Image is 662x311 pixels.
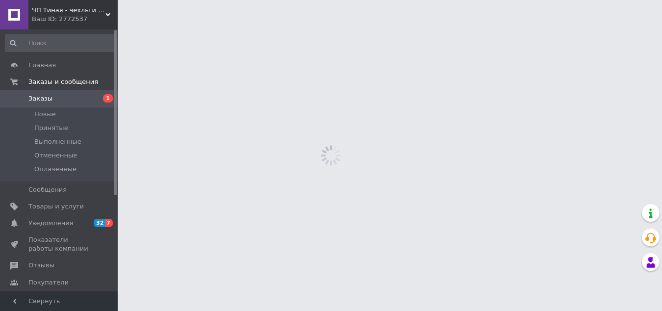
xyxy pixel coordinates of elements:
span: Заказы [28,94,52,103]
span: Показатели работы компании [28,235,91,253]
span: 1 [103,94,113,103]
span: Покупатели [28,278,69,287]
span: Заказы и сообщения [28,78,98,86]
span: 7 [105,219,113,227]
span: Оплаченные [34,165,76,174]
input: Поиск [5,34,116,52]
div: Ваш ID: 2772537 [32,15,118,24]
span: Товары и услуги [28,202,84,211]
span: Сообщения [28,185,67,194]
span: ЧП Тиная - чехлы и стекло для телефонов, ночники, игрушки [32,6,105,15]
span: 32 [94,219,105,227]
span: Уведомления [28,219,73,228]
span: Принятые [34,124,68,132]
span: Новые [34,110,56,119]
span: Отмененные [34,151,77,160]
span: Выполненные [34,137,81,146]
span: Отзывы [28,261,54,270]
span: Главная [28,61,56,70]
